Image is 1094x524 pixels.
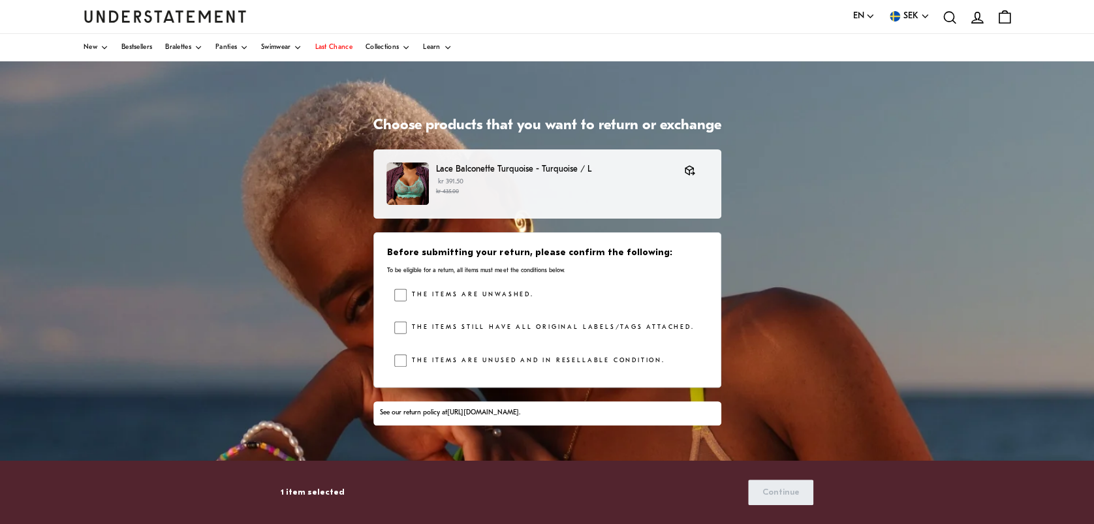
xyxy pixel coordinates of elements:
[852,9,875,23] button: EN
[366,44,399,51] span: Collections
[84,34,108,61] a: New
[436,189,459,194] strike: kr 435.00
[84,10,247,22] a: Understatement Homepage
[215,34,248,61] a: Panties
[165,34,202,61] a: Bralettes
[165,44,191,51] span: Bralettes
[315,44,352,51] span: Last Chance
[436,162,671,176] p: Lace Balconette Turquoise - Turquoise / L
[903,9,918,23] span: SEK
[121,44,152,51] span: Bestsellers
[407,321,694,334] label: The items still have all original labels/tags attached.
[436,177,671,196] p: kr 391.50
[852,9,864,23] span: EN
[888,9,930,23] button: SEK
[386,162,429,205] img: 452.jpg
[84,44,97,51] span: New
[366,34,410,61] a: Collections
[407,354,664,367] label: The items are unused and in resellable condition.
[423,44,441,51] span: Learn
[261,44,290,51] span: Swimwear
[447,409,519,416] a: [URL][DOMAIN_NAME]
[315,34,352,61] a: Last Chance
[407,288,533,301] label: The items are unwashed.
[373,117,721,136] h1: Choose products that you want to return or exchange
[261,34,302,61] a: Swimwear
[380,408,714,418] div: See our return policy at .
[423,34,452,61] a: Learn
[215,44,237,51] span: Panties
[387,266,706,275] p: To be eligible for a return, all items must meet the conditions below.
[121,34,152,61] a: Bestsellers
[387,247,706,260] h3: Before submitting your return, please confirm the following:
